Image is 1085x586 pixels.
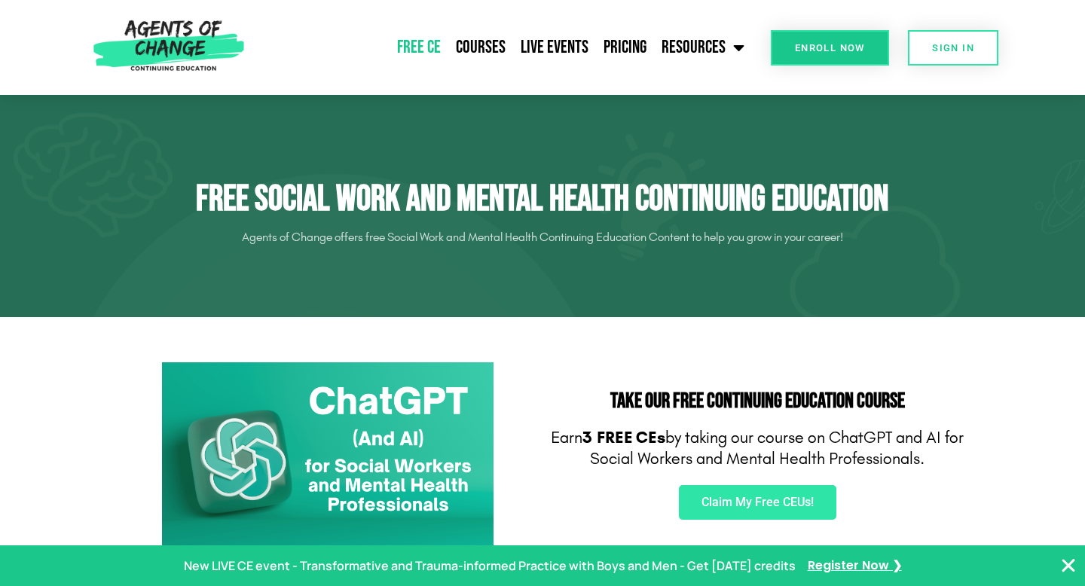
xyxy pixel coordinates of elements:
a: Enroll Now [771,30,889,66]
a: Free CE [390,29,448,66]
nav: Menu [251,29,753,66]
b: 3 FREE CEs [582,428,665,447]
a: Claim My Free CEUs! [679,485,836,520]
a: Pricing [596,29,654,66]
a: Live Events [513,29,596,66]
h1: Free Social Work and Mental Health Continuing Education [121,178,964,221]
a: Courses [448,29,513,66]
a: SIGN IN [908,30,998,66]
p: Agents of Change offers free Social Work and Mental Health Continuing Education Content to help y... [121,225,964,249]
h2: Take Our FREE Continuing Education Course [550,391,964,412]
p: New LIVE CE event - Transformative and Trauma-informed Practice with Boys and Men - Get [DATE] cr... [184,555,796,577]
button: Close Banner [1059,557,1077,575]
span: Claim My Free CEUs! [701,496,814,508]
span: SIGN IN [932,43,974,53]
span: Enroll Now [795,43,865,53]
p: Earn by taking our course on ChatGPT and AI for Social Workers and Mental Health Professionals. [550,427,964,470]
a: Register Now ❯ [808,555,902,577]
a: Resources [654,29,752,66]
